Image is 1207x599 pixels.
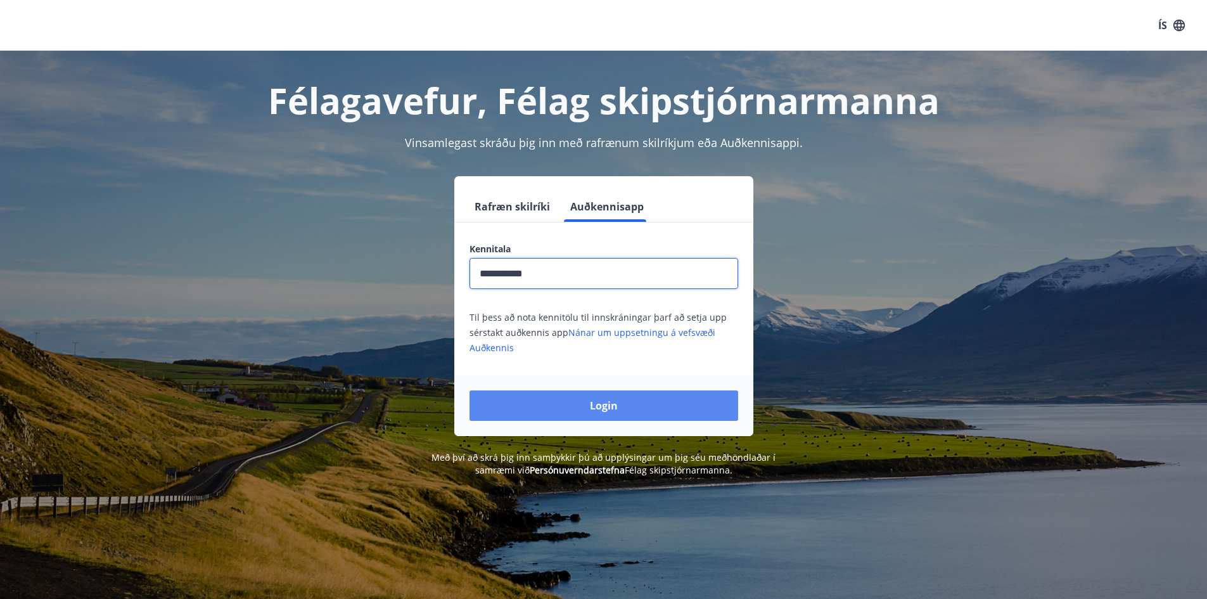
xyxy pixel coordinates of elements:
button: ÍS [1151,14,1192,37]
span: Til þess að nota kennitölu til innskráningar þarf að setja upp sérstakt auðkennis app [469,311,727,354]
button: Auðkennisapp [565,191,649,222]
h1: Félagavefur, Félag skipstjórnarmanna [163,76,1045,124]
button: Login [469,390,738,421]
span: Vinsamlegast skráðu þig inn með rafrænum skilríkjum eða Auðkennisappi. [405,135,803,150]
span: Með því að skrá þig inn samþykkir þú að upplýsingar um þig séu meðhöndlaðar í samræmi við Félag s... [431,451,776,476]
button: Rafræn skilríki [469,191,555,222]
label: Kennitala [469,243,738,255]
a: Nánar um uppsetningu á vefsvæði Auðkennis [469,326,715,354]
a: Persónuverndarstefna [530,464,625,476]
